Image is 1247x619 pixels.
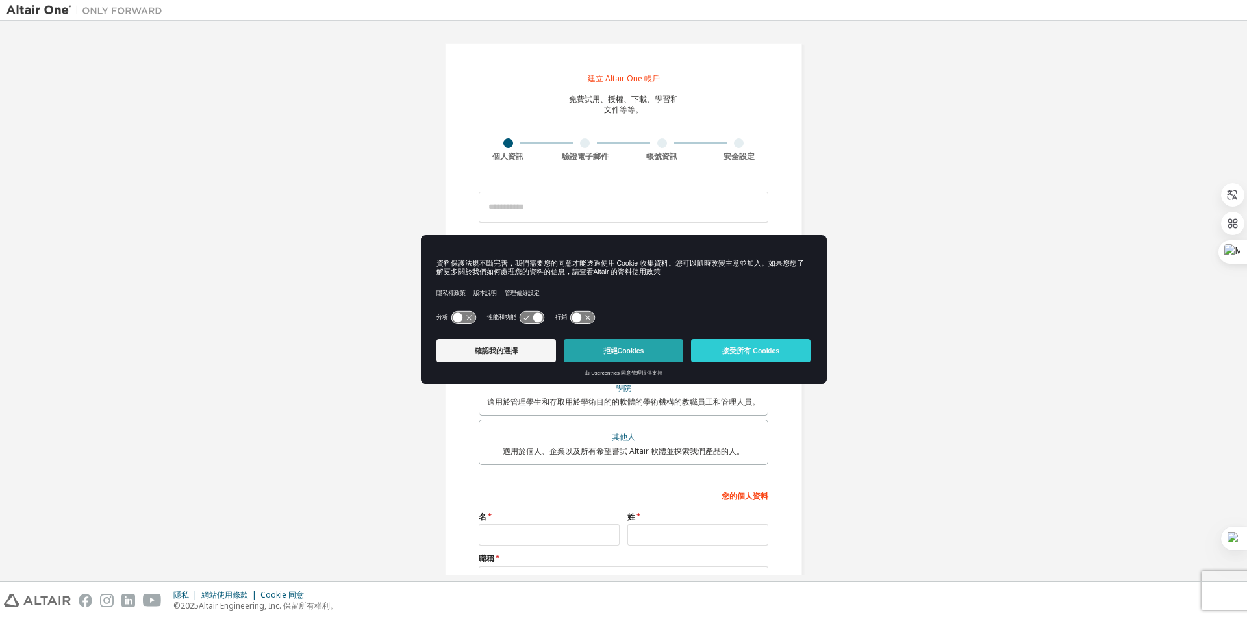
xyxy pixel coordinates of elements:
img: altair_logo.svg [4,594,71,607]
img: facebook.svg [79,594,92,607]
img: 牽牛星一號 [6,4,169,17]
font: 安全設定 [724,151,755,162]
font: 驗證電子郵件 [562,151,609,162]
font: 隱私 [173,589,189,600]
font: 文件等等。 [604,104,643,115]
font: 適用於個人、企業以及所有希望嘗試 Altair 軟體並探索我們產品的人。 [503,446,744,457]
font: Altair Engineering, Inc. 保留所有權利。 [199,600,338,611]
img: linkedin.svg [121,594,135,607]
font: 其他人 [612,431,635,442]
font: 學院 [616,383,631,394]
font: 建立 Altair One 帳戶 [588,73,660,84]
font: 名 [479,511,486,522]
img: youtube.svg [143,594,162,607]
font: 您的個人資料 [722,490,768,501]
font: © [173,600,181,611]
font: 帳號資訊 [646,151,677,162]
font: 適用於管理學生和存取用於學術目的的軟體的學術機構的教職員工和管理人員。 [487,396,760,407]
font: 網站使用條款 [201,589,248,600]
font: 職稱 [479,553,494,564]
font: Cookie 同意 [260,589,304,600]
font: 姓 [627,511,635,522]
font: 免費試用、授權、下載、學習和 [569,94,678,105]
font: 2025 [181,600,199,611]
font: 個人資訊 [492,151,523,162]
img: instagram.svg [100,594,114,607]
